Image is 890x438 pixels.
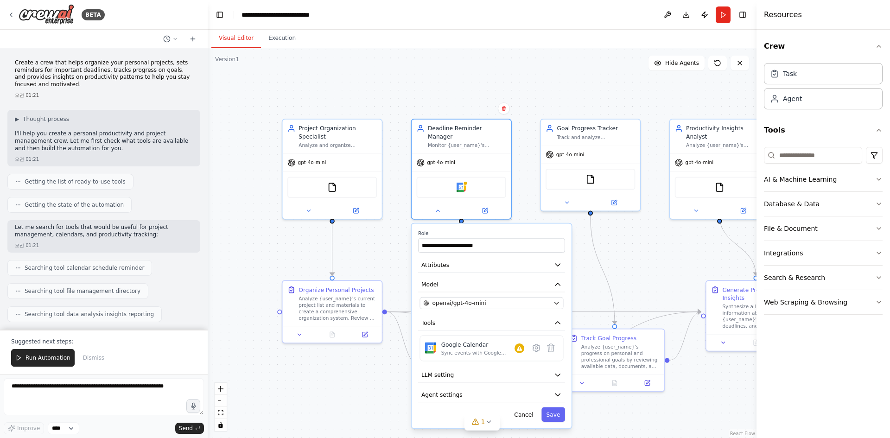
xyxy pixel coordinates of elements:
[764,143,883,322] div: Tools
[764,241,883,265] button: Integrations
[764,199,820,209] div: Database & Data
[764,192,883,216] button: Database & Data
[418,230,565,236] label: Role
[298,159,326,166] span: gpt-4o-mini
[509,407,538,422] button: Cancel
[15,130,193,152] p: I'll help you create a personal productivity and project management crew. Let me first check what...
[4,422,44,434] button: Improve
[215,56,239,63] div: Version 1
[585,174,595,184] img: FileReadTool
[179,425,193,432] span: Send
[685,159,713,166] span: gpt-4o-mini
[557,124,635,132] div: Goal Progress Tracker
[25,264,144,272] span: Searching tool calendar schedule reminder
[783,94,802,103] div: Agent
[411,119,512,220] div: Deadline Reminder ManagerMonitor {user_name}'s important deadlines and milestones, creating strat...
[421,280,439,288] span: Model
[327,183,337,192] img: FileReadTool
[186,399,200,413] button: Click to speak your automation idea
[464,413,500,431] button: 1
[557,134,635,140] div: Track and analyze {user_name}'s progress on personal and professional goals, identifying patterns...
[764,273,825,282] div: Search & Research
[387,308,701,316] g: Edge from f492bdf9-02aa-4486-b1a3-9224ce1b46b0 to 8e71c785-3680-41e5-ba6b-4e15b79bf9e6
[17,425,40,432] span: Improve
[78,349,109,367] button: Dismiss
[722,304,801,330] div: Synthesize all available information about {user_name}'s projects, deadlines, and goals to identi...
[15,242,193,249] div: 오전 01:21
[441,349,515,356] div: Sync events with Google Calendar
[764,248,803,258] div: Integrations
[428,124,506,140] div: Deadline Reminder Manager
[299,295,377,321] div: Analyze {user_name}'s current project list and materials to create a comprehensive organization s...
[213,8,226,21] button: Hide left sidebar
[215,407,227,419] button: fit view
[351,330,379,339] button: Open in side panel
[720,206,766,216] button: Open in side panel
[730,431,755,436] a: React Flow attribution
[581,334,636,342] div: Track Goal Progress
[421,319,435,327] span: Tools
[282,119,383,220] div: Project Organization SpecialistAnalyze and organize {user_name}'s personal projects by categorizi...
[418,316,565,330] button: Tools
[299,142,377,149] div: Analyze and organize {user_name}'s personal projects by categorizing tasks, identifying dependenc...
[541,407,565,422] button: Save
[764,266,883,290] button: Search & Research
[421,391,463,399] span: Agent settings
[15,156,193,163] div: 오전 01:21
[15,115,19,123] span: ▶
[498,102,510,114] button: Delete node
[564,329,665,392] div: Track Goal ProgressAnalyze {user_name}'s progress on personal and professional goals by reviewing...
[716,216,760,276] g: Edge from 5bdf1390-5587-4aae-8d8f-d50391a8b0ba to 8e71c785-3680-41e5-ba6b-4e15b79bf9e6
[261,29,303,48] button: Execution
[421,371,454,379] span: LLM setting
[669,308,701,364] g: Edge from 4aa51ae2-8a11-451d-bcb1-446cf59cadb6 to 8e71c785-3680-41e5-ba6b-4e15b79bf9e6
[739,338,773,348] button: No output available
[25,354,70,362] span: Run Automation
[764,298,847,307] div: Web Scraping & Browsing
[418,387,565,402] button: Agent settings
[421,261,449,269] span: Attributes
[586,216,619,324] g: Edge from 78eedefb-c324-405b-9a39-58d064259a3f to 4aa51ae2-8a11-451d-bcb1-446cf59cadb6
[418,368,565,382] button: LLM setting
[25,287,140,295] span: Searching tool file management directory
[764,290,883,314] button: Web Scraping & Browsing
[669,119,770,220] div: Productivity Insights AnalystAnalyze {user_name}'s productivity patterns and work habits to gener...
[764,224,818,233] div: File & Document
[764,175,837,184] div: AI & Machine Learning
[715,183,725,192] img: FileReadTool
[82,9,105,20] div: BETA
[441,341,515,349] div: Google Calendar
[185,33,200,44] button: Start a new chat
[428,142,506,149] div: Monitor {user_name}'s important deadlines and milestones, creating strategic reminder schedules t...
[15,115,69,123] button: ▶Thought process
[333,206,378,216] button: Open in side panel
[15,92,193,99] div: 오전 01:21
[736,8,749,21] button: Hide right sidebar
[544,341,558,355] button: Delete tool
[540,119,641,211] div: Goal Progress TrackerTrack and analyze {user_name}'s progress on personal and professional goals,...
[764,9,802,20] h4: Resources
[25,201,124,209] span: Getting the state of the automation
[315,330,350,339] button: No output available
[15,59,193,88] p: Create a crew that helps organize your personal projects, sets reminders for important deadlines,...
[159,33,182,44] button: Switch to previous chat
[686,124,764,140] div: Productivity Insights Analyst
[556,152,585,158] span: gpt-4o-mini
[457,183,466,192] img: Google Calendar
[783,69,797,78] div: Task
[598,378,632,388] button: No output available
[686,142,764,149] div: Analyze {user_name}'s productivity patterns and work habits to generate personalized insights, id...
[581,344,660,370] div: Analyze {user_name}'s progress on personal and professional goals by reviewing available data, do...
[215,383,227,395] button: zoom in
[25,178,126,185] span: Getting the list of ready-to-use tools
[764,216,883,241] button: File & Document
[425,342,436,353] img: Google Calendar
[242,10,310,19] nav: breadcrumb
[11,338,197,345] p: Suggested next steps:
[722,286,801,302] div: Generate Productivity Insights
[83,354,104,362] span: Dismiss
[665,59,699,67] span: Hide Agents
[648,56,705,70] button: Hide Agents
[282,280,383,343] div: Organize Personal ProjectsAnalyze {user_name}'s current project list and materials to create a co...
[706,280,807,351] div: Generate Productivity InsightsSynthesize all available information about {user_name}'s projects, ...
